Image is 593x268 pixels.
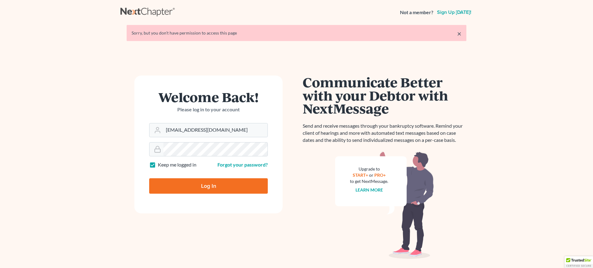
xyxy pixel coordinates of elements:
[436,10,473,15] a: Sign up [DATE]!
[303,122,466,144] p: Send and receive messages through your bankruptcy software. Remind your client of hearings and mo...
[457,30,461,37] a: ×
[400,9,433,16] strong: Not a member?
[565,256,593,268] div: TrustedSite Certified
[350,166,388,172] div: Upgrade to
[149,178,268,194] input: Log In
[163,123,267,137] input: Email Address
[132,30,461,36] div: Sorry, but you don't have permission to access this page
[369,172,373,178] span: or
[149,106,268,113] p: Please log in to your account
[374,172,386,178] a: PRO+
[353,172,368,178] a: START+
[303,76,466,115] h1: Communicate Better with your Debtor with NextMessage
[158,161,196,168] label: Keep me logged in
[149,90,268,104] h1: Welcome Back!
[217,162,268,167] a: Forgot your password?
[355,187,383,192] a: Learn more
[350,178,388,184] div: to get NextMessage.
[335,151,434,259] img: nextmessage_bg-59042aed3d76b12b5cd301f8e5b87938c9018125f34e5fa2b7a6b67550977c72.svg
